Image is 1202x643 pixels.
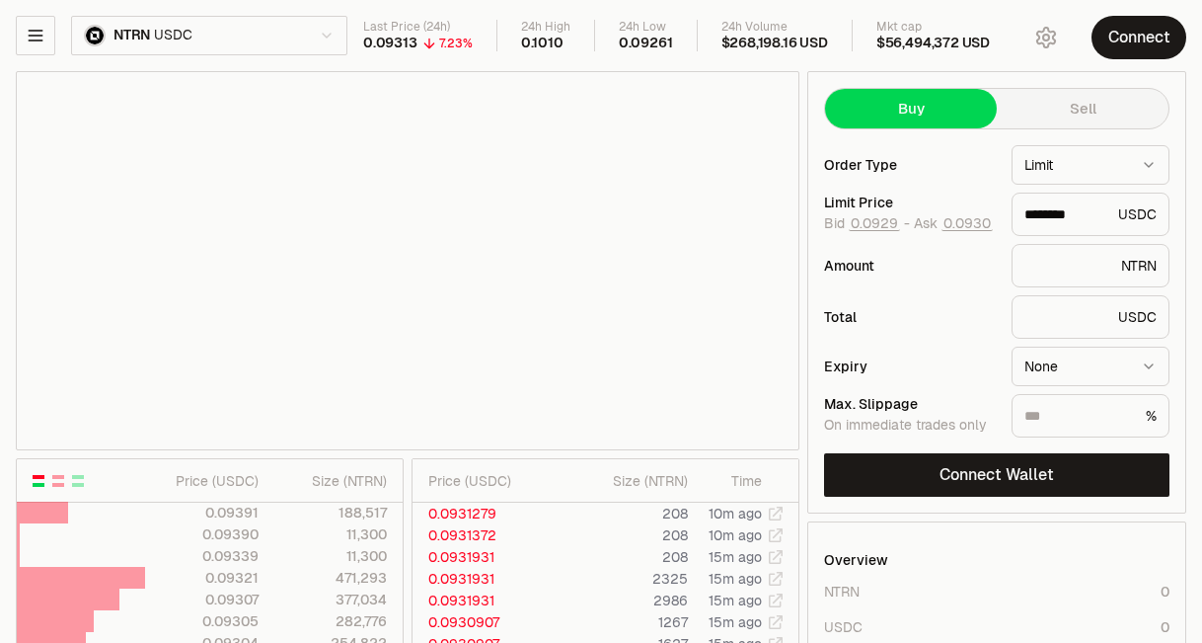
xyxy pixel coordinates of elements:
[31,473,46,489] button: Show Buy and Sell Orders
[709,505,762,522] time: 10m ago
[275,611,387,631] div: 282,776
[557,568,689,590] td: 2325
[413,503,557,524] td: 0.0931279
[824,617,863,637] div: USDC
[363,20,473,35] div: Last Price (24h)
[824,259,996,273] div: Amount
[70,473,86,489] button: Show Buy Orders Only
[619,20,673,35] div: 24h Low
[824,417,996,435] div: On immediate trades only
[275,590,387,609] div: 377,034
[439,36,473,51] div: 7.23%
[1161,617,1169,637] div: 0
[557,503,689,524] td: 208
[709,613,762,631] time: 15m ago
[709,570,762,588] time: 15m ago
[914,215,993,233] span: Ask
[619,35,673,52] div: 0.09261
[428,471,556,491] div: Price ( USDC )
[572,471,688,491] div: Size ( NTRN )
[824,158,996,172] div: Order Type
[941,215,993,231] button: 0.0930
[413,568,557,590] td: 0.0931931
[146,503,258,522] div: 0.09391
[557,611,689,633] td: 1267
[86,27,104,44] img: NTRN Logo
[824,310,996,324] div: Total
[825,89,997,128] button: Buy
[721,35,828,52] div: $268,198.16 USD
[413,611,557,633] td: 0.0930907
[154,27,191,44] span: USDC
[275,568,387,588] div: 471,293
[721,20,828,35] div: 24h Volume
[824,582,860,602] div: NTRN
[146,471,258,491] div: Price ( USDC )
[876,35,990,52] div: $56,494,372 USD
[1161,582,1169,602] div: 0
[1012,347,1169,386] button: None
[146,568,258,588] div: 0.09321
[1012,295,1169,339] div: USDC
[824,453,1169,497] button: Connect Wallet
[50,473,66,489] button: Show Sell Orders Only
[557,590,689,611] td: 2986
[824,397,996,411] div: Max. Slippage
[146,546,258,566] div: 0.09339
[275,503,387,522] div: 188,517
[709,526,762,544] time: 10m ago
[557,546,689,568] td: 208
[413,524,557,546] td: 0.0931372
[275,546,387,566] div: 11,300
[17,72,798,449] iframe: Financial Chart
[521,35,563,52] div: 0.1010
[1012,145,1169,185] button: Limit
[275,524,387,544] div: 11,300
[709,548,762,566] time: 15m ago
[849,215,900,231] button: 0.0929
[521,20,570,35] div: 24h High
[997,89,1168,128] button: Sell
[413,590,557,611] td: 0.0931931
[876,20,990,35] div: Mkt cap
[557,524,689,546] td: 208
[146,590,258,609] div: 0.09307
[363,35,417,52] div: 0.09313
[1012,394,1169,438] div: %
[824,550,888,570] div: Overview
[824,215,910,233] span: Bid -
[413,546,557,568] td: 0.0931931
[275,471,387,491] div: Size ( NTRN )
[824,196,996,209] div: Limit Price
[705,471,762,491] div: Time
[824,360,996,373] div: Expiry
[113,27,150,44] span: NTRN
[1012,244,1169,287] div: NTRN
[146,524,258,544] div: 0.09390
[1091,16,1186,59] button: Connect
[1012,193,1169,236] div: USDC
[146,611,258,631] div: 0.09305
[709,592,762,609] time: 15m ago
